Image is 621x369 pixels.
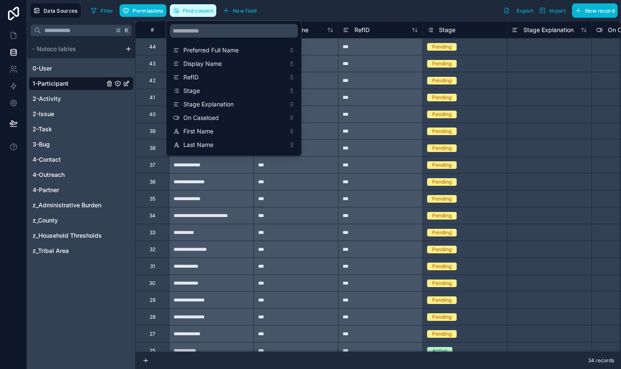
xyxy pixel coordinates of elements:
span: Preferred Name [183,154,286,163]
a: New record [569,3,618,18]
div: 4-Partner [29,183,133,197]
span: Stage [439,26,455,34]
span: z_County [33,216,58,225]
a: 4-Contact [33,155,104,164]
a: 0-User [33,64,104,73]
a: 4-Outreach [33,171,104,179]
div: z_Tribal Area [29,244,133,258]
span: RefID [183,73,286,81]
span: z_Household Thresholds [33,231,102,240]
div: 4-Outreach [29,168,133,182]
button: New field [220,4,260,17]
div: Pending [432,94,452,101]
a: z_Household Thresholds [33,231,104,240]
div: Pending [432,43,452,51]
div: z_Household Thresholds [29,229,133,242]
div: 44 [149,43,156,50]
div: 37 [150,162,155,168]
div: Pending [432,178,452,186]
a: 4-Partner [33,186,104,194]
div: 28 [150,314,155,320]
span: Data Sources [44,8,78,14]
div: Pending [432,60,452,68]
span: New field [233,8,257,14]
span: 4-Partner [33,186,59,194]
a: Permissions [120,4,169,17]
span: Last Name [183,141,286,149]
span: 3-Bug [33,140,50,149]
div: 0-User [29,62,133,75]
span: Stage Explanation [183,100,286,109]
span: 0-User [33,64,52,73]
a: 2-Issue [33,110,104,118]
a: z_County [33,216,104,225]
span: Preferred Full Name [183,46,286,54]
div: 33 [150,229,155,236]
span: Stage Explanation [523,26,574,34]
span: 2-Task [33,125,52,133]
button: Export [500,3,536,18]
span: 2-Activity [33,95,61,103]
div: Pending [432,246,452,253]
div: # [142,27,163,33]
div: Pending [432,111,452,118]
a: 2-Activity [33,95,104,103]
span: 2-Issue [33,110,54,118]
span: z_Administrative Burden [33,201,101,209]
span: On Caseload [183,114,286,122]
div: 40 [149,111,156,118]
span: Stage [183,87,286,95]
div: 42 [149,77,155,84]
span: 4-Contact [33,155,61,164]
a: 3-Bug [33,140,104,149]
div: 35 [150,195,155,202]
div: Active [432,347,447,355]
div: Pending [432,77,452,84]
span: Find column [183,8,213,14]
div: 27 [150,331,155,337]
div: 4-Contact [29,153,133,166]
button: Permissions [120,4,166,17]
div: Pending [432,263,452,270]
div: 41 [150,94,155,101]
div: 25 [150,347,155,354]
span: Permissions [133,8,163,14]
a: z_Administrative Burden [33,201,104,209]
div: Pending [432,296,452,304]
div: 30 [149,280,155,287]
div: 2-Activity [29,92,133,106]
div: 1-Participant [29,77,133,90]
div: Pending [432,279,452,287]
span: Export [517,8,533,14]
a: z_Tribal Area [33,247,104,255]
button: Data Sources [30,3,81,18]
span: RefID [354,26,370,34]
div: 29 [150,297,155,304]
div: 31 [150,263,155,270]
div: Pending [432,330,452,338]
span: K [124,27,130,33]
button: Import [536,3,569,18]
div: 36 [150,179,155,185]
span: Noloco tables [37,45,76,53]
div: Pending [432,229,452,236]
div: Pending [432,195,452,203]
span: New record [585,8,615,14]
div: Pending [432,212,452,220]
button: Noloco tables [29,43,122,55]
div: 3-Bug [29,138,133,151]
button: Filter [87,4,117,17]
div: Pending [432,161,452,169]
span: 4-Outreach [33,171,65,179]
span: 34 records [588,357,614,364]
div: Pending [432,128,452,135]
div: 32 [150,246,155,253]
div: Pending [432,144,452,152]
div: z_County [29,214,133,227]
span: Import [549,8,566,14]
div: 43 [149,60,155,67]
span: Filter [101,8,114,14]
div: 2-Task [29,122,133,136]
span: 1-Participant [33,79,68,88]
div: 34 [149,212,155,219]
